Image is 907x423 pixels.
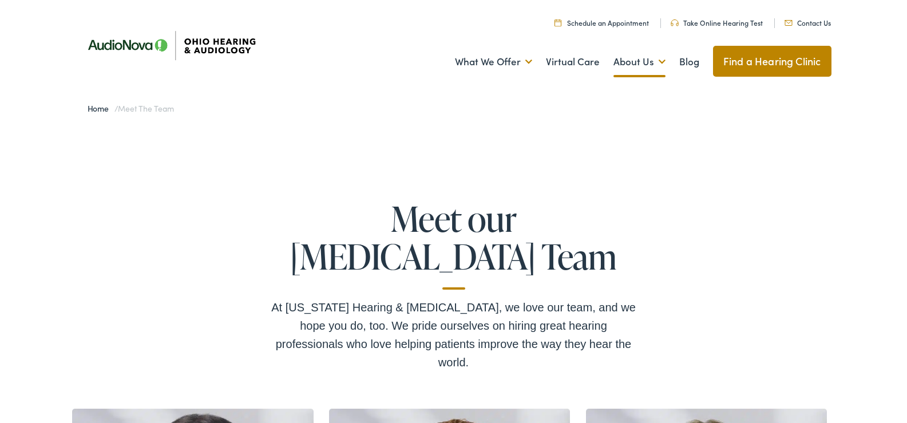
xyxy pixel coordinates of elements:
a: What We Offer [455,41,532,83]
a: Take Online Hearing Test [671,18,763,27]
img: Headphones icone to schedule online hearing test in Cincinnati, OH [671,19,679,26]
a: Find a Hearing Clinic [713,46,831,77]
a: Blog [679,41,699,83]
img: Mail icon representing email contact with Ohio Hearing in Cincinnati, OH [785,20,793,26]
img: Calendar Icon to schedule a hearing appointment in Cincinnati, OH [555,19,561,26]
span: Meet the Team [118,102,173,114]
div: At [US_STATE] Hearing & [MEDICAL_DATA], we love our team, and we hope you do, too. We pride ourse... [271,298,637,371]
a: Home [88,102,114,114]
a: Schedule an Appointment [555,18,649,27]
a: About Us [613,41,666,83]
span: / [88,102,174,114]
a: Contact Us [785,18,831,27]
h1: Meet our [MEDICAL_DATA] Team [271,200,637,290]
a: Virtual Care [546,41,600,83]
